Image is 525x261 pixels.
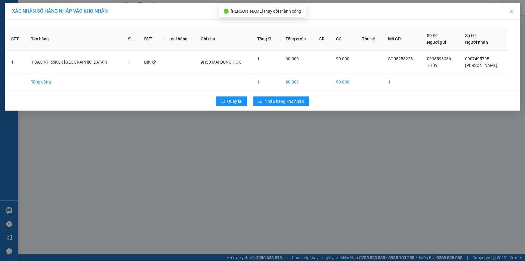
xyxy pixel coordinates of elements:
[257,56,260,61] span: 1
[281,27,314,51] th: Tổng cước
[123,27,139,51] th: SL
[6,51,26,74] td: 1
[286,56,299,61] span: 90.000
[384,74,422,90] td: 1
[227,98,242,105] span: Quay lại
[5,5,14,11] span: Gửi:
[357,27,384,51] th: Thu hộ
[12,8,108,14] span: XÁC NHẬN SỐ HÀNG NHẬP VÀO KHO NHẬN
[465,40,488,45] span: Người nhận
[332,27,357,51] th: CC
[26,51,123,74] td: 1 BAO NP 55KG ( [GEOGRAPHIC_DATA] )
[26,27,123,51] th: Tên hàng
[252,74,281,90] td: 1
[265,98,304,105] span: Nhập hàng kho nhận
[253,96,309,106] button: downloadNhập hàng kho nhận
[281,74,314,90] td: 90.000
[336,56,350,61] span: 90.000
[384,27,422,51] th: Mã GD
[314,27,332,51] th: CR
[164,27,196,51] th: Loại hàng
[5,5,53,19] div: [PERSON_NAME]
[252,27,281,51] th: Tổng SL
[509,9,514,14] span: close
[139,27,163,51] th: ĐVT
[57,12,106,27] div: CHỊ [PERSON_NAME]
[427,33,439,38] span: Số ĐT
[332,74,357,90] td: 90.000
[465,63,497,68] span: [PERSON_NAME]
[427,63,438,68] span: THÚY
[201,60,241,64] span: 9H30 MAI DUNG HCK
[503,3,520,20] button: Close
[427,40,446,45] span: Người gửi
[221,99,225,104] span: rollback
[57,5,106,12] div: Bến Tre
[82,39,90,47] span: SL
[196,27,252,51] th: Ghi chú
[5,19,53,26] div: TRỌNG 4H
[465,33,477,38] span: Số ĐT
[139,51,163,74] td: Bất kỳ
[26,74,123,90] td: Tổng cộng
[231,9,301,14] span: [PERSON_NAME] thay đổi thành công
[6,27,26,51] th: STT
[224,9,229,14] span: check-circle
[216,96,247,106] button: rollbackQuay lại
[57,6,72,12] span: Nhận:
[5,39,106,47] div: Tên hàng: 1PB TIỀN HG ( : 1 )
[427,56,451,61] span: 0935593036
[128,60,130,64] span: 1
[388,56,413,61] span: SG08253228
[258,99,262,104] span: download
[465,56,489,61] span: 0907495795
